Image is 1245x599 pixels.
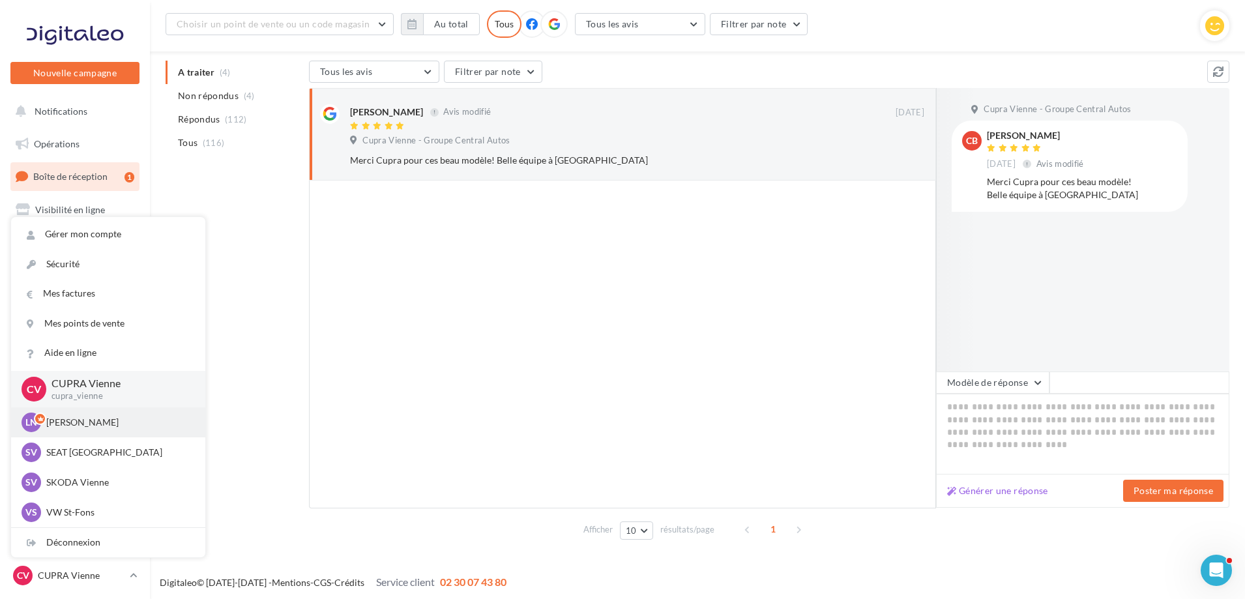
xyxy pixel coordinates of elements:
[25,506,37,519] span: VS
[936,372,1049,394] button: Modèle de réponse
[33,171,108,182] span: Boîte de réception
[575,13,705,35] button: Tous les avis
[350,106,423,119] div: [PERSON_NAME]
[225,114,247,124] span: (112)
[896,107,924,119] span: [DATE]
[17,569,29,582] span: CV
[987,158,1016,170] span: [DATE]
[1201,555,1232,586] iframe: Intercom live chat
[1036,158,1084,169] span: Avis modifié
[11,250,205,279] a: Sécurité
[46,506,190,519] p: VW St-Fons
[350,154,840,167] div: Merci Cupra pour ces beau modèle! Belle équipe à [GEOGRAPHIC_DATA]
[160,577,197,588] a: Digitaleo
[966,134,978,147] span: CB
[334,577,364,588] a: Crédits
[8,261,142,288] a: Contacts
[11,279,205,308] a: Mes factures
[320,66,373,77] span: Tous les avis
[177,18,370,29] span: Choisir un point de vente ou un code magasin
[362,135,510,147] span: Cupra Vienne - Groupe Central Autos
[11,338,205,368] a: Aide en ligne
[25,416,37,429] span: LN
[8,162,142,190] a: Boîte de réception1
[401,13,480,35] button: Au total
[660,523,714,536] span: résultats/page
[626,525,637,536] span: 10
[314,577,331,588] a: CGS
[178,136,198,149] span: Tous
[11,528,205,557] div: Déconnexion
[443,107,491,117] span: Avis modifié
[440,576,506,588] span: 02 30 07 43 80
[423,13,480,35] button: Au total
[124,172,134,183] div: 1
[11,309,205,338] a: Mes points de vente
[620,521,653,540] button: 10
[710,13,808,35] button: Filtrer par note
[1123,480,1223,502] button: Poster ma réponse
[763,519,784,540] span: 1
[8,326,142,353] a: Calendrier
[987,131,1087,140] div: [PERSON_NAME]
[942,483,1053,499] button: Générer une réponse
[444,61,542,83] button: Filtrer par note
[376,576,435,588] span: Service client
[244,91,255,101] span: (4)
[10,62,139,84] button: Nouvelle campagne
[178,113,220,126] span: Répondus
[583,523,613,536] span: Afficher
[51,376,184,391] p: CUPRA Vienne
[35,204,105,215] span: Visibilité en ligne
[25,476,37,489] span: SV
[8,98,137,125] button: Notifications
[987,175,1177,201] div: Merci Cupra pour ces beau modèle! Belle équipe à [GEOGRAPHIC_DATA]
[309,61,439,83] button: Tous les avis
[8,196,142,224] a: Visibilité en ligne
[10,563,139,588] a: CV CUPRA Vienne
[586,18,639,29] span: Tous les avis
[46,476,190,489] p: SKODA Vienne
[38,569,124,582] p: CUPRA Vienne
[8,229,142,256] a: Campagnes
[160,577,506,588] span: © [DATE]-[DATE] - - -
[46,416,190,429] p: [PERSON_NAME]
[272,577,310,588] a: Mentions
[8,402,142,440] a: Campagnes DataOnDemand
[27,381,41,396] span: CV
[34,138,80,149] span: Opérations
[984,104,1131,115] span: Cupra Vienne - Groupe Central Autos
[203,138,225,148] span: (116)
[25,446,37,459] span: SV
[487,10,521,38] div: Tous
[8,130,142,158] a: Opérations
[11,220,205,249] a: Gérer mon compte
[35,106,87,117] span: Notifications
[166,13,394,35] button: Choisir un point de vente ou un code magasin
[51,390,184,402] p: cupra_vienne
[178,89,239,102] span: Non répondus
[46,446,190,459] p: SEAT [GEOGRAPHIC_DATA]
[8,293,142,321] a: Médiathèque
[8,358,142,396] a: PLV et print personnalisable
